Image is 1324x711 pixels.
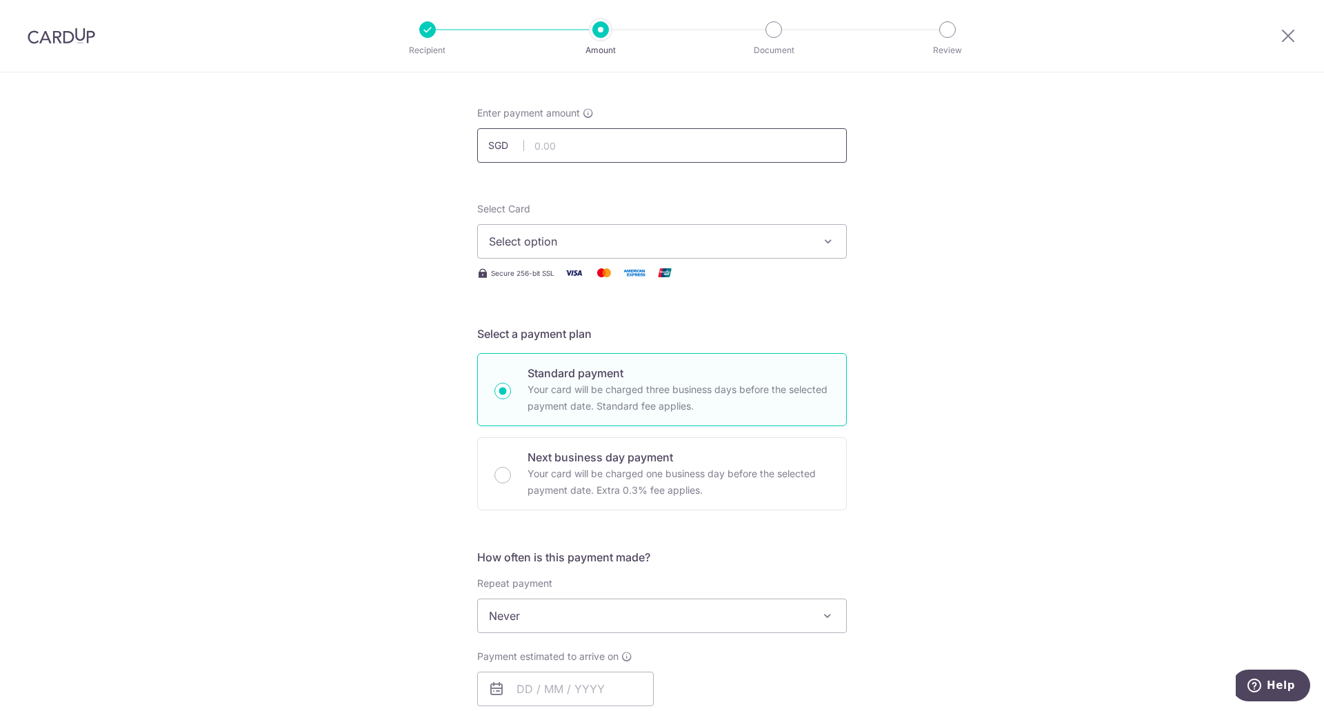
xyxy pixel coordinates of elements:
h5: Select a payment plan [477,326,847,342]
p: Next business day payment [528,449,830,465]
span: Secure 256-bit SSL [491,268,554,279]
p: Standard payment [528,365,830,381]
p: Amount [550,43,652,57]
p: Your card will be charged three business days before the selected payment date. Standard fee appl... [528,381,830,414]
img: Mastercard [590,264,618,281]
span: translation missing: en.payables.payment_networks.credit_card.summary.labels.select_card [477,203,530,214]
p: Review [896,43,999,57]
img: Union Pay [651,264,679,281]
button: Select option [477,224,847,259]
span: Payment estimated to arrive on [477,650,619,663]
iframe: Opens a widget where you can find more information [1236,670,1310,704]
img: CardUp [28,28,95,44]
input: 0.00 [477,128,847,163]
span: SGD [488,139,524,152]
p: Document [723,43,825,57]
img: Visa [560,264,588,281]
p: Recipient [377,43,479,57]
span: Select option [489,233,810,250]
span: Never [478,599,846,632]
span: Never [477,599,847,633]
p: Your card will be charged one business day before the selected payment date. Extra 0.3% fee applies. [528,465,830,499]
label: Repeat payment [477,577,552,590]
img: American Express [621,264,648,281]
h5: How often is this payment made? [477,549,847,565]
input: DD / MM / YYYY [477,672,654,706]
span: Enter payment amount [477,106,580,120]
